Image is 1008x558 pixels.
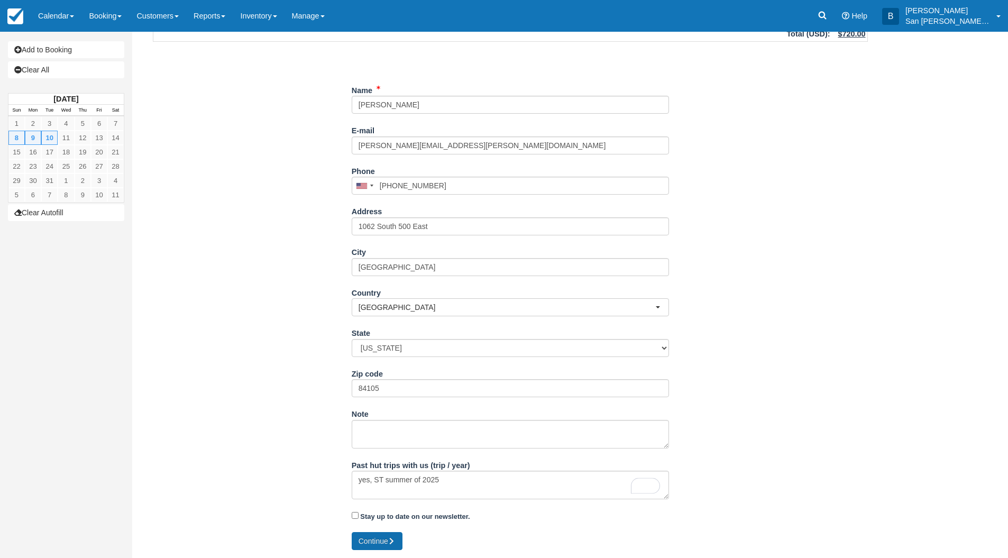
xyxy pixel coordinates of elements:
a: 3 [91,173,107,188]
span: Help [851,12,867,20]
span: USD [809,30,825,38]
a: 11 [107,188,124,202]
label: Country [352,284,381,299]
a: 31 [41,173,58,188]
div: United States: +1 [352,177,377,194]
a: 6 [25,188,41,202]
label: E-mail [352,122,374,136]
a: 24 [41,159,58,173]
button: [GEOGRAPHIC_DATA] [352,298,669,316]
th: Fri [91,105,107,116]
div: B [882,8,899,25]
th: Mon [25,105,41,116]
strong: Total ( ): [786,30,830,38]
a: 8 [8,131,25,145]
label: City [352,243,366,258]
th: Sun [8,105,25,116]
a: 6 [91,116,107,131]
a: 1 [8,116,25,131]
a: 25 [58,159,74,173]
th: Tue [41,105,58,116]
th: Thu [75,105,91,116]
a: 3 [41,116,58,131]
textarea: To enrich screen reader interactions, please activate Accessibility in Grammarly extension settings [352,471,669,499]
a: 30 [25,173,41,188]
p: San [PERSON_NAME] Hut Systems [905,16,990,26]
a: Clear All [8,61,124,78]
img: checkfront-main-nav-mini-logo.png [7,8,23,24]
a: 9 [25,131,41,145]
label: Note [352,405,369,420]
a: 17 [41,145,58,159]
button: Clear Autofill [8,204,124,221]
span: [GEOGRAPHIC_DATA] [359,302,655,313]
a: 12 [75,131,91,145]
strong: Stay up to date on our newsletter. [360,513,470,520]
a: 16 [25,145,41,159]
a: 27 [91,159,107,173]
a: 8 [58,188,74,202]
label: Phone [352,162,375,177]
input: Stay up to date on our newsletter. [352,512,359,519]
a: 11 [58,131,74,145]
a: 26 [75,159,91,173]
th: Wed [58,105,74,116]
i: Help [842,12,849,20]
a: 15 [8,145,25,159]
a: 2 [25,116,41,131]
a: 5 [75,116,91,131]
a: 21 [107,145,124,159]
a: 7 [107,116,124,131]
a: 23 [25,159,41,173]
label: Past hut trips with us (trip / year) [352,456,470,471]
a: 19 [75,145,91,159]
label: Zip code [352,365,383,380]
a: 9 [75,188,91,202]
a: 20 [91,145,107,159]
a: 5 [8,188,25,202]
label: Address [352,203,382,217]
p: [PERSON_NAME] [905,5,990,16]
label: Name [352,81,372,96]
label: State [352,324,370,339]
a: 18 [58,145,74,159]
a: 22 [8,159,25,173]
a: 13 [91,131,107,145]
a: 7 [41,188,58,202]
a: 28 [107,159,124,173]
a: 14 [107,131,124,145]
a: 10 [41,131,58,145]
a: Add to Booking [8,41,124,58]
a: 1 [58,173,74,188]
u: $720.00 [838,30,865,38]
a: 2 [75,173,91,188]
a: 29 [8,173,25,188]
a: 4 [58,116,74,131]
strong: [DATE] [53,95,78,103]
th: Sat [107,105,124,116]
a: 4 [107,173,124,188]
button: Continue [352,532,402,550]
a: 10 [91,188,107,202]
